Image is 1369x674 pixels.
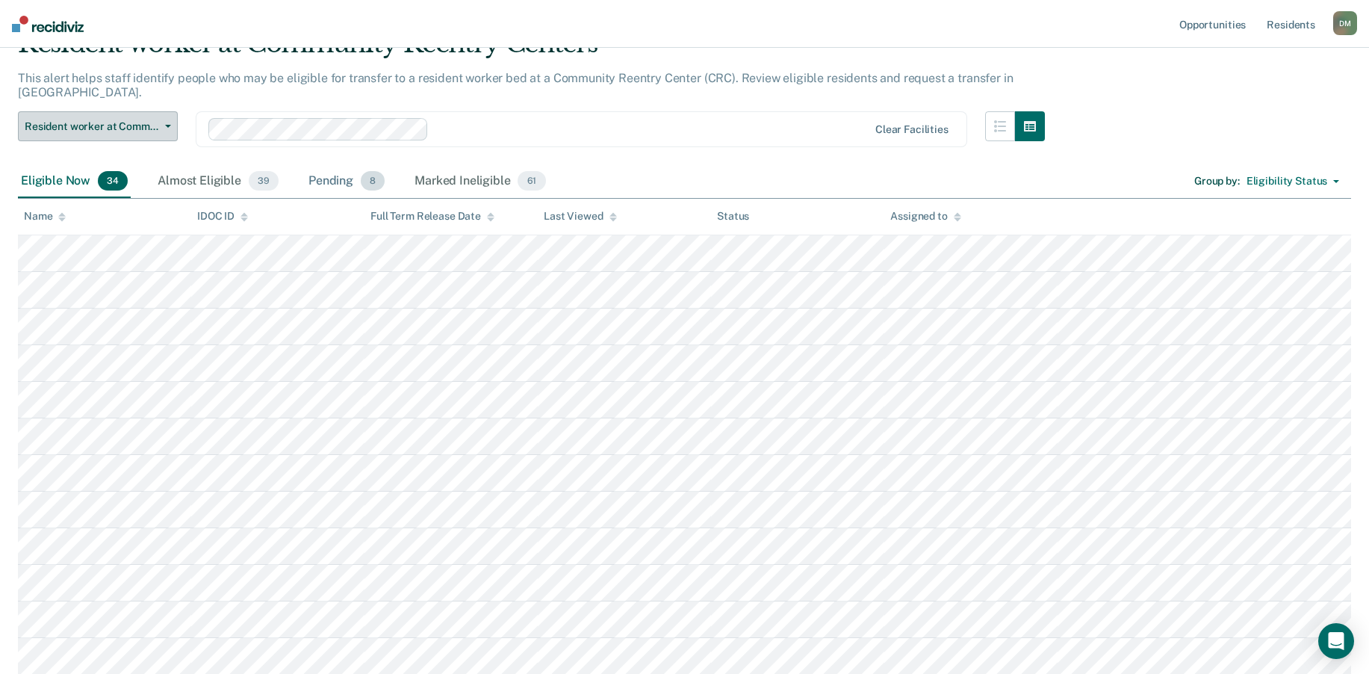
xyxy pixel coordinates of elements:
img: Recidiviz [12,16,84,32]
span: 39 [249,171,279,191]
div: Group by : [1194,175,1240,188]
span: 8 [361,171,385,191]
div: Eligibility Status [1247,175,1327,188]
div: Almost Eligible39 [155,165,282,198]
div: Pending8 [305,165,388,198]
div: IDOC ID [197,210,248,223]
span: 34 [98,171,128,191]
div: Last Viewed [544,210,616,223]
button: Eligibility Status [1240,170,1346,194]
div: Status [717,210,749,223]
div: Assigned to [890,210,960,223]
div: D M [1333,11,1357,35]
p: This alert helps staff identify people who may be eligible for transfer to a resident worker bed ... [18,71,1013,99]
div: Resident worker at Community Reentry Centers [18,28,1045,71]
div: Eligible Now34 [18,165,131,198]
button: Resident worker at Community Reentry Centers [18,111,178,141]
div: Clear facilities [875,123,949,136]
div: Open Intercom Messenger [1318,623,1354,659]
span: 61 [518,171,545,191]
span: Resident worker at Community Reentry Centers [25,120,159,133]
div: Name [24,210,66,223]
button: DM [1333,11,1357,35]
div: Marked Ineligible61 [412,165,548,198]
div: Full Term Release Date [370,210,494,223]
